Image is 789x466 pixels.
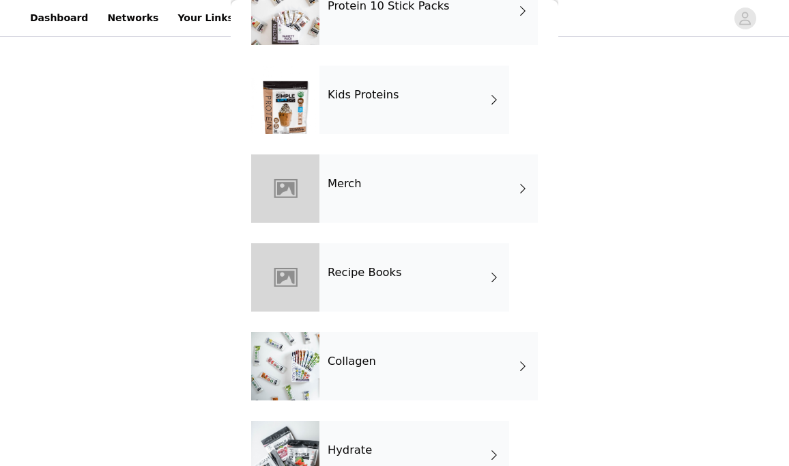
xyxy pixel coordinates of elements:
h4: Collagen [328,355,376,368]
a: Dashboard [22,3,96,33]
div: avatar [738,8,751,29]
a: Networks [99,3,167,33]
h4: Kids Proteins [328,89,399,101]
h4: Hydrate [328,444,372,456]
a: Your Links [169,3,242,33]
h4: Merch [328,178,362,190]
h4: Recipe Books [328,266,401,279]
